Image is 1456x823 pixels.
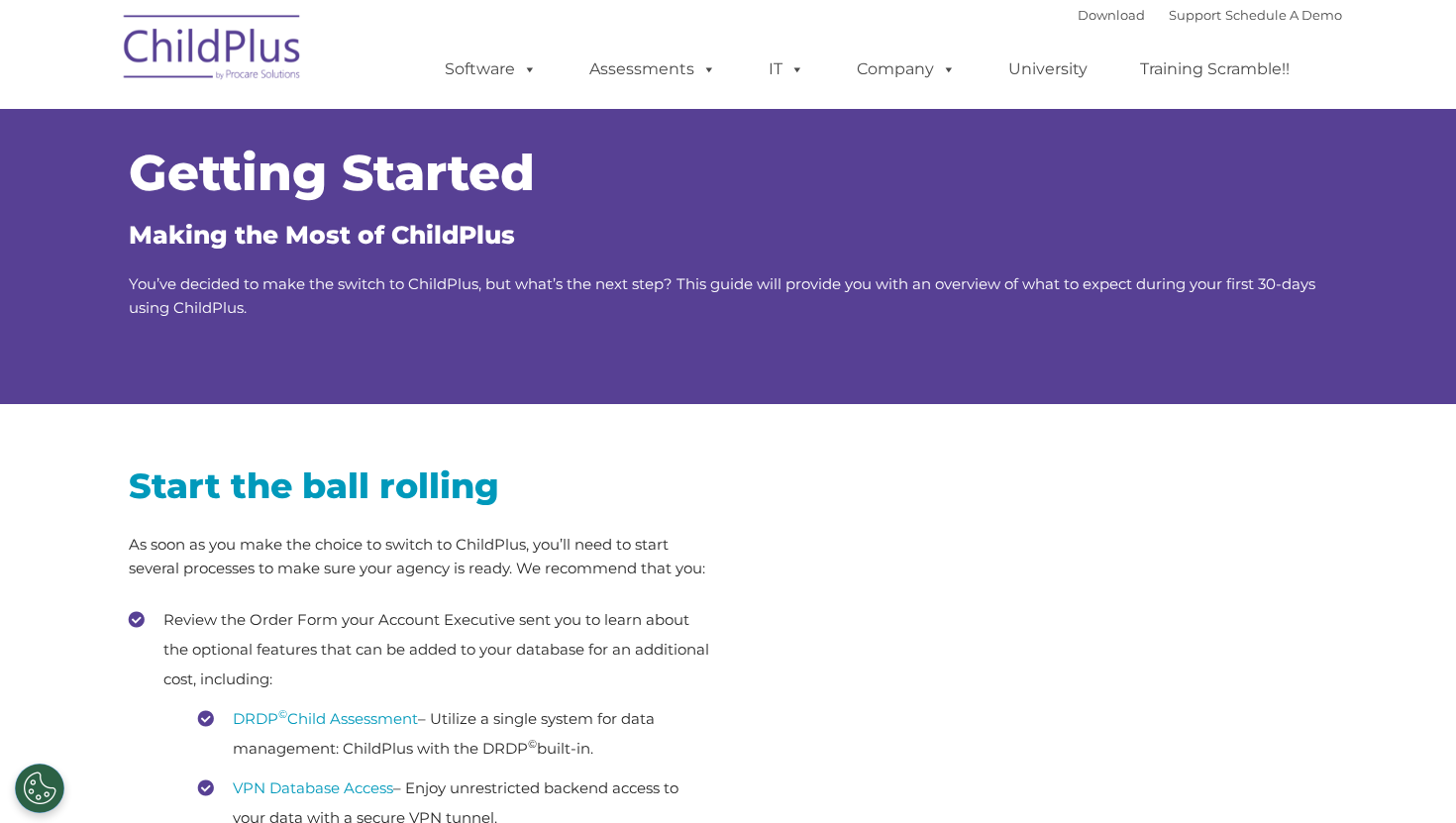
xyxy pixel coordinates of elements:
a: Schedule A Demo [1225,7,1342,23]
sup: © [278,707,287,721]
font: | [1078,7,1342,23]
a: Assessments [570,50,736,89]
a: VPN Database Access [233,778,393,797]
span: You’ve decided to make the switch to ChildPlus, but what’s the next step? This guide will provide... [129,274,1315,317]
sup: © [528,737,537,751]
a: University [988,50,1107,89]
p: As soon as you make the choice to switch to ChildPlus, you’ll need to start several processes to ... [129,533,713,580]
a: Support [1169,7,1221,23]
span: Making the Most of ChildPlus [129,220,515,250]
span: Getting Started [129,143,535,203]
li: – Utilize a single system for data management: ChildPlus with the DRDP built-in. [198,704,713,764]
button: Cookies Settings [15,764,64,813]
a: IT [749,50,824,89]
img: ChildPlus by Procare Solutions [114,1,312,100]
a: Software [425,50,557,89]
a: DRDP©Child Assessment [233,709,418,728]
a: Training Scramble!! [1120,50,1309,89]
h2: Start the ball rolling [129,463,713,508]
a: Company [837,50,976,89]
a: Download [1078,7,1145,23]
